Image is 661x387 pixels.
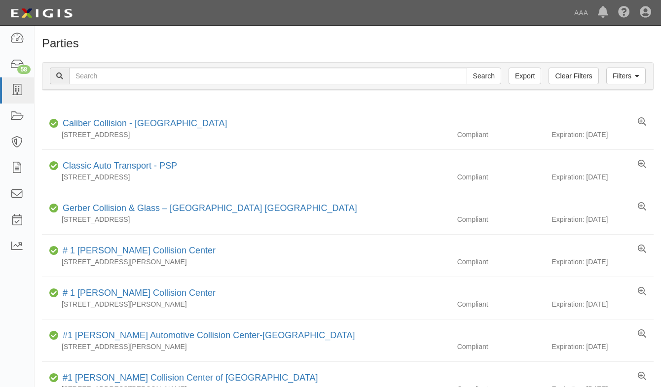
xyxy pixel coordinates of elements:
[450,342,552,352] div: Compliant
[63,118,227,128] a: Caliber Collision - [GEOGRAPHIC_DATA]
[638,287,646,297] a: View results summary
[42,130,450,140] div: [STREET_ADDRESS]
[618,7,630,19] i: Help Center - Complianz
[49,163,59,170] i: Compliant
[549,68,598,84] a: Clear Filters
[638,117,646,127] a: View results summary
[59,329,355,342] div: #1 Cochran Automotive Collision Center-Monroeville
[42,257,450,267] div: [STREET_ADDRESS][PERSON_NAME]
[42,37,654,50] h1: Parties
[450,172,552,182] div: Compliant
[59,117,227,130] div: Caliber Collision - Gainesville
[606,68,646,84] a: Filters
[49,290,59,297] i: Compliant
[49,375,59,382] i: Compliant
[49,205,59,212] i: Compliant
[638,372,646,382] a: View results summary
[638,245,646,254] a: View results summary
[63,373,318,383] a: #1 [PERSON_NAME] Collision Center of [GEOGRAPHIC_DATA]
[450,130,552,140] div: Compliant
[63,203,357,213] a: Gerber Collision & Glass – [GEOGRAPHIC_DATA] [GEOGRAPHIC_DATA]
[59,287,216,300] div: # 1 Cochran Collision Center
[450,214,552,224] div: Compliant
[42,342,450,352] div: [STREET_ADDRESS][PERSON_NAME]
[63,288,216,298] a: # 1 [PERSON_NAME] Collision Center
[551,342,654,352] div: Expiration: [DATE]
[63,330,355,340] a: #1 [PERSON_NAME] Automotive Collision Center-[GEOGRAPHIC_DATA]
[42,299,450,309] div: [STREET_ADDRESS][PERSON_NAME]
[551,130,654,140] div: Expiration: [DATE]
[509,68,541,84] a: Export
[551,214,654,224] div: Expiration: [DATE]
[42,214,450,224] div: [STREET_ADDRESS]
[467,68,501,84] input: Search
[569,3,593,23] a: AAA
[638,160,646,170] a: View results summary
[69,68,467,84] input: Search
[551,257,654,267] div: Expiration: [DATE]
[7,4,75,22] img: logo-5460c22ac91f19d4615b14bd174203de0afe785f0fc80cf4dbbc73dc1793850b.png
[17,65,31,74] div: 58
[638,202,646,212] a: View results summary
[49,247,59,254] i: Compliant
[42,172,450,182] div: [STREET_ADDRESS]
[59,372,318,385] div: #1 Cochran Collision Center of Greensburg
[49,120,59,127] i: Compliant
[450,299,552,309] div: Compliant
[59,245,216,257] div: # 1 Cochran Collision Center
[63,161,177,171] a: Classic Auto Transport - PSP
[63,246,216,255] a: # 1 [PERSON_NAME] Collision Center
[551,299,654,309] div: Expiration: [DATE]
[551,172,654,182] div: Expiration: [DATE]
[59,202,357,215] div: Gerber Collision & Glass – Houston Brighton
[638,329,646,339] a: View results summary
[59,160,177,173] div: Classic Auto Transport - PSP
[49,332,59,339] i: Compliant
[450,257,552,267] div: Compliant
